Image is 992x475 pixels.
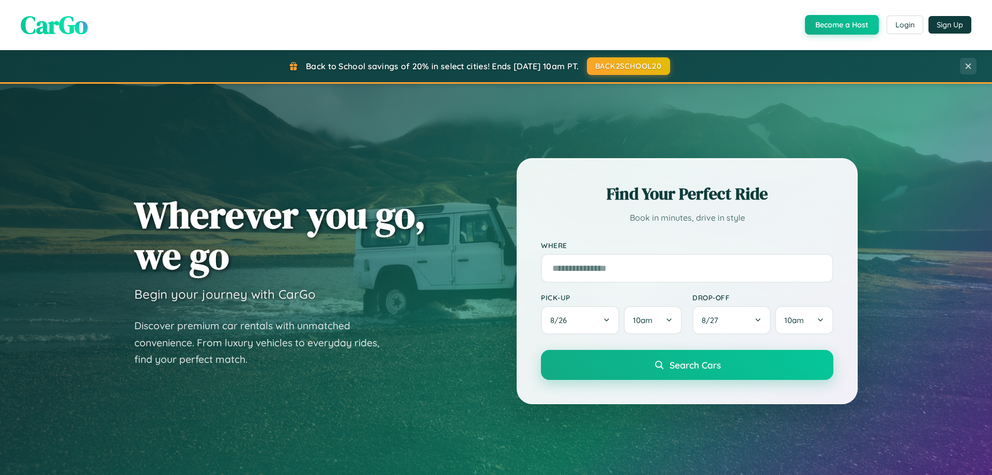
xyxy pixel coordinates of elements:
button: Become a Host [805,15,879,35]
button: Sign Up [928,16,971,34]
button: Search Cars [541,350,833,380]
label: Pick-up [541,293,682,302]
p: Discover premium car rentals with unmatched convenience. From luxury vehicles to everyday rides, ... [134,317,393,368]
span: CarGo [21,8,88,42]
span: 8 / 26 [550,315,572,325]
span: 10am [633,315,653,325]
p: Book in minutes, drive in style [541,210,833,225]
span: 10am [784,315,804,325]
button: 10am [775,306,833,334]
h3: Begin your journey with CarGo [134,286,316,302]
button: 10am [624,306,682,334]
h2: Find Your Perfect Ride [541,182,833,205]
span: Back to School savings of 20% in select cities! Ends [DATE] 10am PT. [306,61,579,71]
h1: Wherever you go, we go [134,194,426,276]
button: 8/27 [692,306,771,334]
button: Login [887,16,923,34]
button: 8/26 [541,306,619,334]
label: Drop-off [692,293,833,302]
span: 8 / 27 [702,315,723,325]
button: BACK2SCHOOL20 [587,57,670,75]
span: Search Cars [670,359,721,371]
label: Where [541,241,833,250]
